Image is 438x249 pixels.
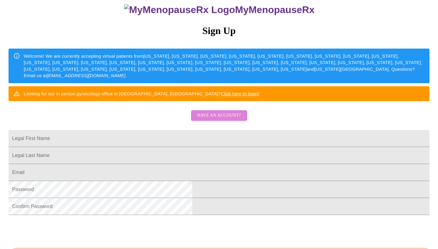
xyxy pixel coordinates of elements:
em: [EMAIL_ADDRESS][DOMAIN_NAME] [47,73,126,78]
img: MyMenopauseRx Logo [124,4,235,15]
button: Have an account? [191,110,247,121]
h3: Sign Up [9,25,429,36]
iframe: reCAPTCHA [9,218,101,242]
h3: MyMenopauseRx [9,4,430,15]
div: Looking for our in person gynecology office in [GEOGRAPHIC_DATA], [GEOGRAPHIC_DATA]? [24,88,259,99]
a: Click here to login! [221,91,259,96]
span: Have an account? [197,112,241,119]
div: Welcome! We are currently accepting virtual patients from [US_STATE], [US_STATE], [US_STATE], [US... [24,50,425,81]
a: Have an account? [189,117,248,122]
